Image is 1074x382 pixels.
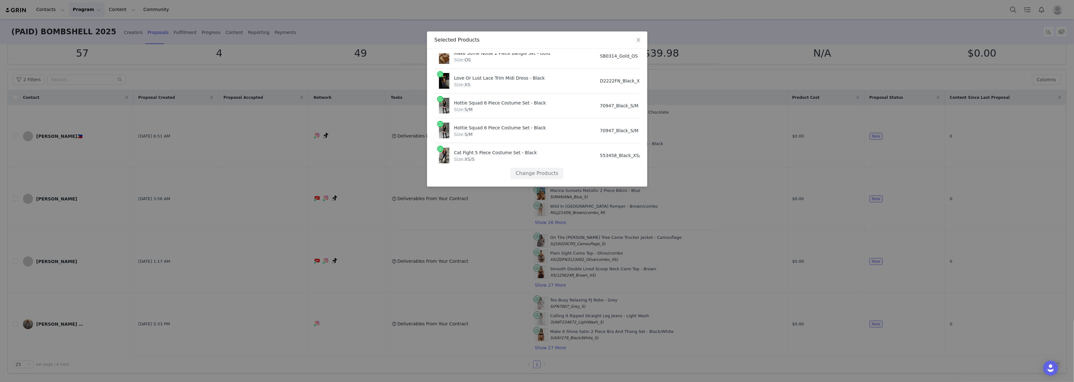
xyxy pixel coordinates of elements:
[630,31,647,49] button: Close
[439,48,449,64] img: 04-11-24_Formal_Editorial_LOOK_31_RA_MR_15-48-57_4483_BH_WG_Formal-Collection_MH.jpg
[439,98,449,114] img: HottieSquad6PieceCostumeSet-Black.jpg
[454,57,464,62] span: Size:
[454,132,464,137] span: Size:
[439,123,449,138] img: HottieSquad6PieceCostumeSet-Black.jpg
[636,37,641,42] i: icon: close
[439,148,449,163] img: CatFight5PieceCostumeSet-Black_MER_2.jpg
[454,82,470,87] span: XS
[454,132,473,137] span: S/M
[454,148,577,156] div: Cat Fight 5 Piece Costume Set - Black
[454,82,464,87] span: Size:
[454,157,464,162] span: Size:
[454,107,473,112] span: S/M
[454,157,475,162] span: XS/S
[596,118,673,143] td: 70947_Black_S/M
[454,123,577,131] div: Hottie Squad 6 Piece Costume Set - Black
[439,73,449,89] img: 1-06-25__304_Love_Or_Lust_Lace_Trim_Midi_Dress_Black_LA.jpg
[596,44,673,69] td: SB0314_Gold_OS
[454,98,577,106] div: Hottie Squad 6 Piece Costume Set - Black
[596,143,673,168] td: 553458_Black_XS/S
[454,73,577,81] div: Love Or Lust Lace Trim Midi Dress - Black
[435,37,640,43] div: Selected Products
[596,69,673,93] td: D2222FN_Black_XS
[510,168,564,179] button: Change Products
[596,93,673,118] td: 70947_Black_S/M
[454,57,471,62] span: OS
[454,107,464,112] span: Size:
[1043,361,1058,376] div: Open Intercom Messenger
